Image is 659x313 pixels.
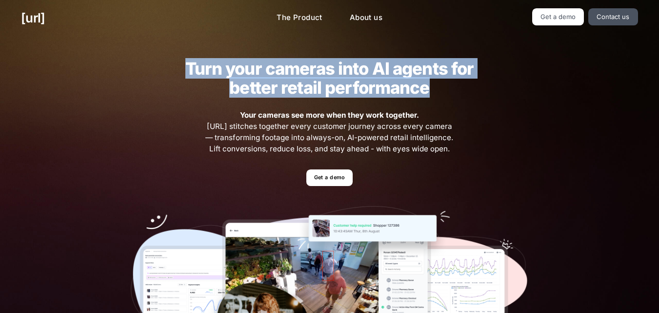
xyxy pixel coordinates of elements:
[532,8,584,25] a: Get a demo
[269,8,330,27] a: The Product
[240,110,419,120] strong: Your cameras see more when they work together.
[170,59,489,97] h2: Turn your cameras into AI agents for better retail performance
[306,169,353,187] a: Get a demo
[342,8,390,27] a: About us
[588,8,638,25] a: Contact us
[21,8,45,27] a: [URL]
[204,110,455,154] span: [URL] stitches together every customer journey across every camera — transforming footage into al...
